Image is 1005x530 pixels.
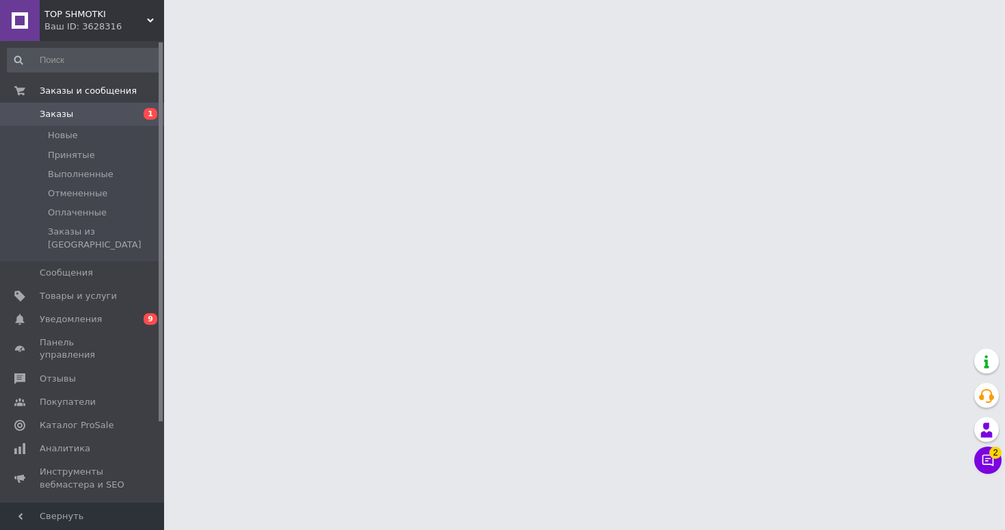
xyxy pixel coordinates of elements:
input: Поиск [7,48,161,72]
span: Заказы [40,108,73,120]
span: 2 [989,447,1002,459]
span: Отмененные [48,187,107,200]
span: Управление сайтом [40,502,126,527]
span: Сообщения [40,267,93,279]
span: Покупатели [40,396,96,408]
span: Новые [48,129,78,142]
span: Инструменты вебмастера и SEO [40,466,126,490]
button: Чат с покупателем2 [974,447,1002,474]
span: Панель управления [40,336,126,361]
span: 9 [144,313,157,325]
span: 1 [144,108,157,120]
span: Уведомления [40,313,102,326]
span: Аналитика [40,442,90,455]
span: TOP SHMOTKI [44,8,147,21]
span: Выполненные [48,168,113,181]
span: Отзывы [40,373,76,385]
span: Заказы из [GEOGRAPHIC_DATA] [48,226,160,250]
div: Ваш ID: 3628316 [44,21,164,33]
span: Заказы и сообщения [40,85,137,97]
span: Каталог ProSale [40,419,113,432]
span: Принятые [48,149,95,161]
span: Оплаченные [48,207,107,219]
span: Товары и услуги [40,290,117,302]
